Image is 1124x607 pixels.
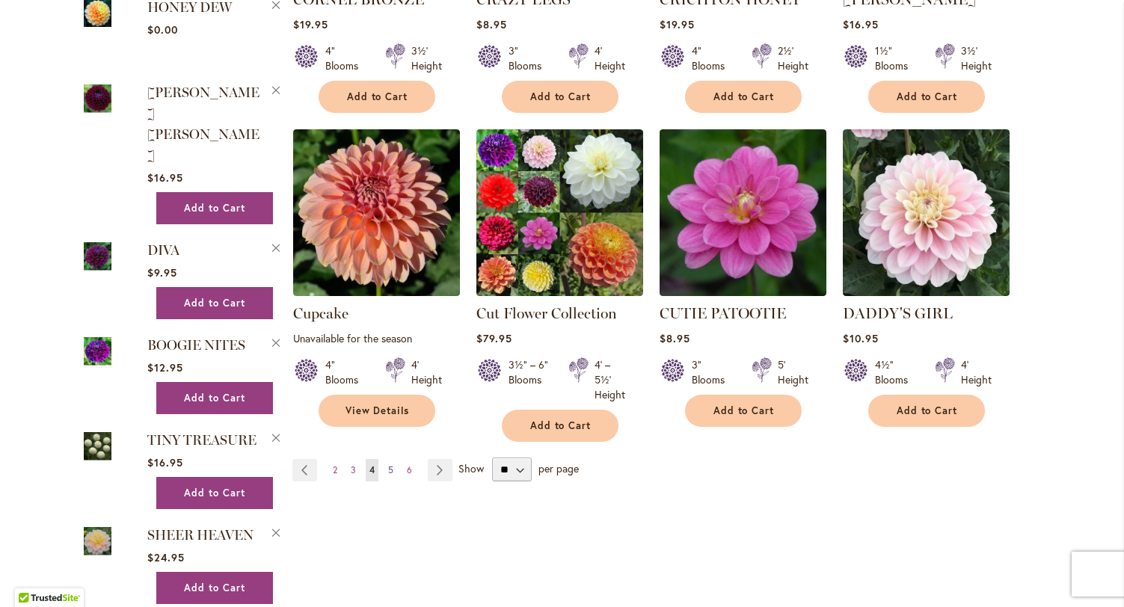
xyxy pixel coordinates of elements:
[961,357,992,387] div: 4' Height
[713,404,775,417] span: Add to Cart
[156,572,273,604] button: Add to Cart
[692,357,734,387] div: 3" Blooms
[147,242,179,259] a: DIVA
[156,287,273,319] button: Add to Cart
[476,17,507,31] span: $8.95
[509,43,550,73] div: 3" Blooms
[347,90,408,103] span: Add to Cart
[346,404,410,417] span: View Details
[530,90,592,103] span: Add to Cart
[476,129,643,296] img: CUT FLOWER COLLECTION
[538,461,579,475] span: per page
[411,43,442,73] div: 3½' Height
[84,81,112,115] img: JASON MATTHEW
[476,304,617,322] a: Cut Flower Collection
[184,202,245,215] span: Add to Cart
[329,459,341,481] a: 2
[293,17,328,31] span: $19.95
[293,285,460,299] a: Cupcake
[84,524,112,558] img: SHEER HEAVEN
[530,419,592,432] span: Add to Cart
[184,487,245,499] span: Add to Cart
[184,297,245,309] span: Add to Cart
[843,129,1010,296] img: DADDY'S GIRL
[897,404,958,417] span: Add to Cart
[147,527,254,543] a: SHEER HEAVEN
[156,192,273,224] button: Add to Cart
[147,360,183,375] span: $12.95
[84,239,112,276] a: Diva
[403,459,416,481] a: 6
[147,455,183,469] span: $16.95
[84,334,112,371] a: BOOGIE NITES
[843,17,879,31] span: $16.95
[147,265,177,280] span: $9.95
[685,81,802,113] button: Add to Cart
[319,395,435,427] a: View Details
[476,285,643,299] a: CUT FLOWER COLLECTION
[369,464,375,475] span: 4
[458,461,484,475] span: Show
[502,410,618,442] button: Add to Cart
[156,382,273,414] button: Add to Cart
[843,304,953,322] a: DADDY'S GIRL
[685,395,802,427] button: Add to Cart
[84,524,112,561] a: SHEER HEAVEN
[778,43,808,73] div: 2½' Height
[351,464,356,475] span: 3
[660,304,786,322] a: CUTIE PATOOTIE
[476,331,512,345] span: $79.95
[84,81,112,118] a: JASON MATTHEW
[595,43,625,73] div: 4' Height
[184,392,245,404] span: Add to Cart
[84,429,112,463] img: TINY TREASURE
[147,170,183,185] span: $16.95
[147,432,257,449] a: TINY TREASURE
[843,285,1010,299] a: DADDY'S GIRL
[843,331,879,345] span: $10.95
[411,357,442,387] div: 4' Height
[84,334,112,368] img: BOOGIE NITES
[660,17,695,31] span: $19.95
[660,331,690,345] span: $8.95
[147,84,259,164] a: [PERSON_NAME] [PERSON_NAME]
[868,395,985,427] button: Add to Cart
[660,129,826,296] img: CUTIE PATOOTIE
[325,43,367,73] div: 4" Blooms
[961,43,992,73] div: 3½' Height
[875,357,917,387] div: 4½" Blooms
[84,239,112,273] img: Diva
[347,459,360,481] a: 3
[184,582,245,594] span: Add to Cart
[713,90,775,103] span: Add to Cart
[319,81,435,113] button: Add to Cart
[897,90,958,103] span: Add to Cart
[11,554,53,596] iframe: Launch Accessibility Center
[293,331,460,345] p: Unavailable for the season
[384,459,397,481] a: 5
[868,81,985,113] button: Add to Cart
[407,464,412,475] span: 6
[147,550,185,564] span: $24.95
[325,357,367,387] div: 4" Blooms
[595,357,625,402] div: 4' – 5½' Height
[156,477,273,509] button: Add to Cart
[502,81,618,113] button: Add to Cart
[333,464,337,475] span: 2
[147,22,178,37] span: $0.00
[875,43,917,73] div: 1½" Blooms
[660,285,826,299] a: CUTIE PATOOTIE
[388,464,393,475] span: 5
[293,129,460,296] img: Cupcake
[509,357,550,402] div: 3½" – 6" Blooms
[692,43,734,73] div: 4" Blooms
[293,304,348,322] a: Cupcake
[84,429,112,466] a: TINY TREASURE
[778,357,808,387] div: 5' Height
[147,337,245,354] a: BOOGIE NITES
